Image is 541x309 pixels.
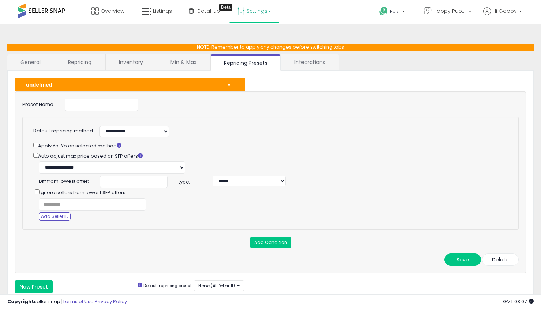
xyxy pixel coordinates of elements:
span: None (AI Default) [198,283,235,289]
a: Inventory [106,54,156,70]
a: General [7,54,54,70]
a: Repricing [55,54,105,70]
button: Add Condition [250,237,291,248]
div: undefined [20,81,221,88]
div: Ignore sellers from lowest SFP offers [28,188,269,196]
a: Integrations [281,54,338,70]
div: seller snap | | [7,298,127,305]
div: Apply Yo-Yo on selected method [33,141,506,150]
button: Delete [482,253,519,266]
button: New Preset [15,280,53,293]
span: Hi Gabby [493,7,517,15]
button: Add Seller ID [39,212,71,221]
i: Get Help [379,7,388,16]
span: Help [390,8,400,15]
label: Default repricing method: [33,128,94,135]
a: Min & Max [157,54,210,70]
span: type: [173,179,213,186]
span: 2025-09-9 03:07 GMT [503,298,534,305]
strong: Copyright [7,298,34,305]
a: Repricing Presets [211,54,281,71]
p: NOTE: Remember to apply any changes before switching tabs [7,44,534,51]
div: Auto adjust max price based on SFP offers [33,151,506,160]
a: Help [373,1,412,24]
small: Default repricing preset: [143,283,192,289]
a: Hi Gabby [483,7,522,24]
button: Save [444,253,481,266]
label: Preset Name [17,99,59,108]
a: Privacy Policy [95,298,127,305]
button: None (AI Default) [194,280,244,291]
div: Tooltip anchor [219,4,232,11]
button: undefined [15,78,245,91]
span: Diff from lowest offer: [39,176,89,185]
span: Listings [153,7,172,15]
span: Happy Pup Express [433,7,466,15]
span: Overview [101,7,124,15]
span: DataHub [197,7,220,15]
a: Terms of Use [63,298,94,305]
